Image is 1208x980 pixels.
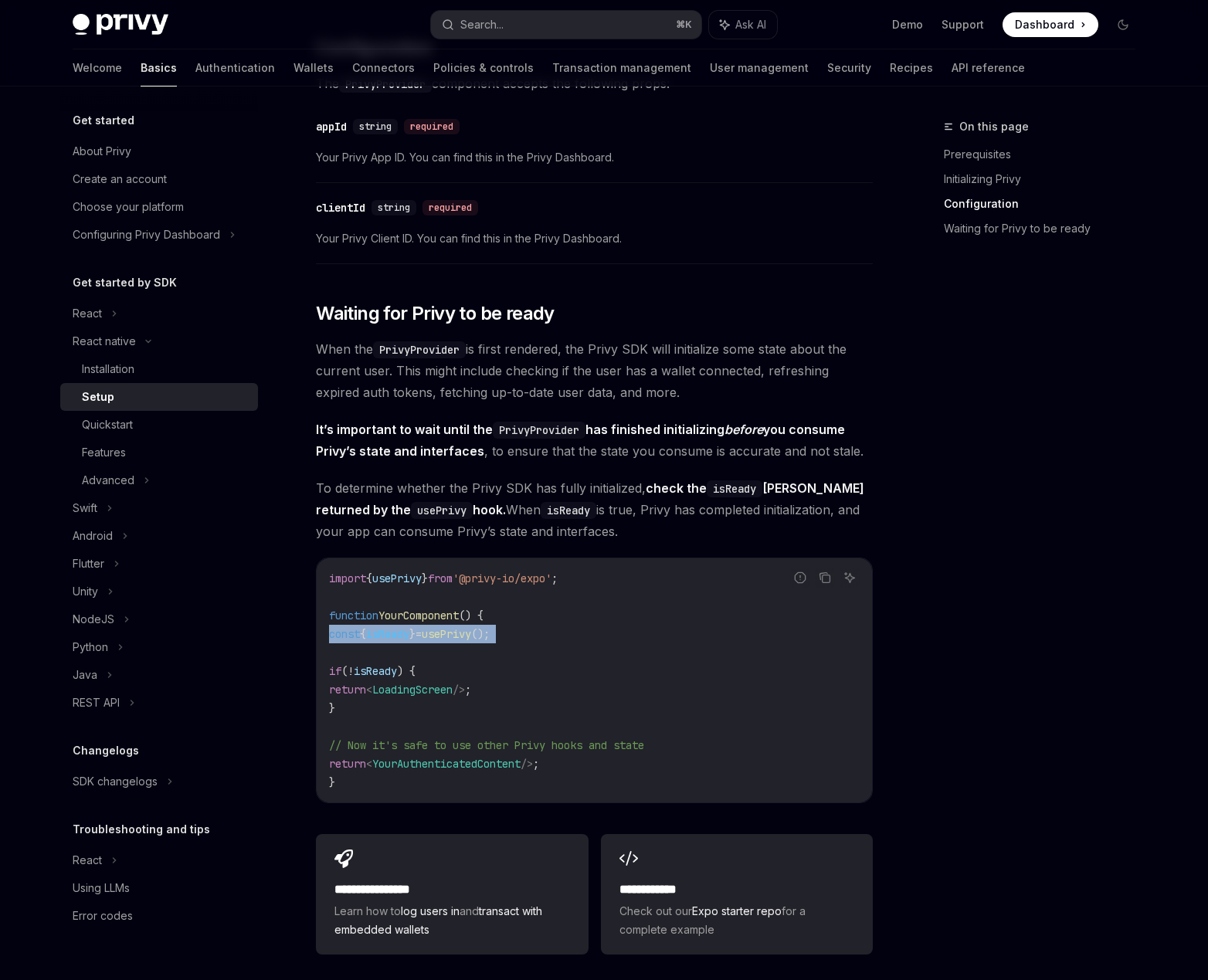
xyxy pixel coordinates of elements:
button: Ask AI [840,568,860,588]
span: () { [459,609,484,622]
div: Java [73,666,97,684]
button: Report incorrect code [790,568,810,588]
code: PrivyProvider [493,422,585,439]
a: Expo starter repo [692,904,782,917]
a: Quickstart [60,411,258,439]
div: Setup [82,388,114,406]
a: Configuration [944,192,1148,216]
span: return [329,683,366,697]
a: Initializing Privy [944,167,1148,192]
h5: Changelogs [73,741,139,760]
span: Your Privy Client ID. You can find this in the Privy Dashboard. [316,229,873,248]
span: = [416,627,422,641]
span: Dashboard [1015,17,1074,32]
img: dark logo [73,14,168,36]
a: Policies & controls [433,49,534,86]
span: On this page [959,117,1029,136]
span: // Now it's safe to use other Privy hooks and state [329,738,644,752]
div: Unity [73,582,98,601]
span: (); [471,627,490,641]
a: Setup [60,383,258,411]
div: React [73,851,102,870]
div: Create an account [73,170,167,188]
a: **** **** **** *Learn how tolog users inandtransact with embedded wallets [316,834,588,955]
span: , to ensure that the state you consume is accurate and not stale. [316,419,873,462]
span: { [360,627,366,641]
span: import [329,571,366,585]
strong: It’s important to wait until the has finished initializing you consume Privy’s state and interfaces [316,422,845,459]
div: NodeJS [73,610,114,629]
h5: Get started [73,111,134,130]
span: isReady [366,627,409,641]
div: REST API [73,693,120,712]
a: Recipes [890,49,933,86]
span: Your Privy App ID. You can find this in the Privy Dashboard. [316,148,873,167]
h5: Troubleshooting and tips [73,820,210,839]
span: Ask AI [735,17,766,32]
div: Quickstart [82,415,133,434]
div: Choose your platform [73,198,184,216]
div: Installation [82,360,134,378]
span: When the is first rendered, the Privy SDK will initialize some state about the current user. This... [316,338,873,403]
a: Support [942,17,984,32]
a: Authentication [195,49,275,86]
div: React [73,304,102,323]
span: return [329,757,366,771]
a: Choose your platform [60,193,258,221]
span: usePrivy [372,571,422,585]
div: Search... [460,15,504,34]
div: clientId [316,200,365,215]
a: Using LLMs [60,874,258,902]
span: ; [465,683,471,697]
code: PrivyProvider [373,341,466,358]
span: isReady [354,664,397,678]
span: ( [341,664,348,678]
code: isReady [541,502,596,519]
a: Prerequisites [944,142,1148,167]
span: '@privy-io/expo' [453,571,551,585]
a: User management [710,49,809,86]
span: usePrivy [422,627,471,641]
code: usePrivy [411,502,473,519]
span: ) { [397,664,416,678]
div: required [404,119,460,134]
span: YourAuthenticatedContent [372,757,521,771]
span: string [359,120,392,133]
span: LoadingScreen [372,683,453,697]
a: Connectors [352,49,415,86]
div: Error codes [73,907,133,925]
button: Copy the contents from the code block [815,568,835,588]
div: React native [73,332,136,351]
div: Configuring Privy Dashboard [73,226,220,244]
div: Using LLMs [73,879,130,897]
a: About Privy [60,137,258,165]
div: About Privy [73,142,131,161]
a: Welcome [73,49,122,86]
span: Waiting for Privy to be ready [316,301,555,326]
div: SDK changelogs [73,772,158,791]
span: if [329,664,341,678]
h5: Get started by SDK [73,273,177,292]
button: Toggle dark mode [1111,12,1135,37]
span: < [366,757,372,771]
a: Waiting for Privy to be ready [944,216,1148,241]
div: Features [82,443,126,462]
a: **** **** **Check out ourExpo starter repofor a complete example [601,834,873,955]
a: Security [827,49,871,86]
div: Flutter [73,554,104,573]
span: < [366,683,372,697]
a: Features [60,439,258,466]
span: /> [521,757,533,771]
span: } [409,627,416,641]
div: appId [316,119,347,134]
a: log users in [401,904,460,917]
a: Transaction management [552,49,691,86]
span: ! [348,664,354,678]
span: from [428,571,453,585]
a: Basics [141,49,177,86]
em: before [724,422,763,437]
span: string [378,202,410,214]
div: Python [73,638,108,656]
div: Advanced [82,471,134,490]
span: ; [533,757,539,771]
